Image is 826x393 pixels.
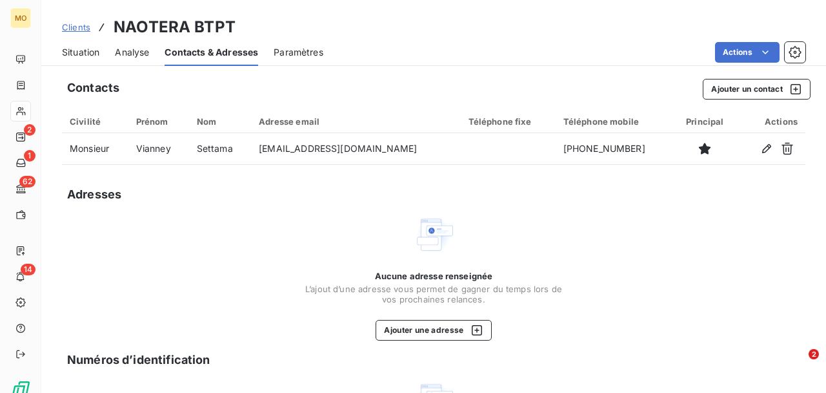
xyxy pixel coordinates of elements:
[468,116,548,127] div: Téléphone fixe
[67,79,119,97] h5: Contacts
[21,264,35,275] span: 14
[681,116,729,127] div: Principal
[189,133,251,164] td: Settama
[274,46,323,59] span: Paramètres
[251,133,460,164] td: [EMAIL_ADDRESS][DOMAIN_NAME]
[70,116,121,127] div: Civilité
[10,8,31,28] div: MO
[62,21,90,34] a: Clients
[62,133,128,164] td: Monsieur
[375,271,493,281] span: Aucune adresse renseignée
[67,351,210,369] h5: Numéros d’identification
[782,349,813,380] iframe: Intercom live chat
[19,176,35,187] span: 62
[556,133,673,164] td: [PHONE_NUMBER]
[62,46,99,59] span: Situation
[67,186,121,204] h5: Adresses
[715,42,780,63] button: Actions
[745,116,798,127] div: Actions
[62,22,90,32] span: Clients
[114,16,236,39] h3: NAOTERA BTPT
[136,116,181,127] div: Prénom
[703,79,811,100] button: Ajouter un contact
[563,116,665,127] div: Téléphone mobile
[197,116,243,127] div: Nom
[305,284,563,304] span: L’ajout d’une adresse vous permet de gagner du temps lors de vos prochaines relances.
[376,320,491,341] button: Ajouter une adresse
[24,150,35,162] span: 1
[24,124,35,136] span: 2
[115,46,149,59] span: Analyse
[165,46,258,59] span: Contacts & Adresses
[413,214,454,255] img: Empty state
[128,133,189,164] td: Vianney
[809,349,819,359] span: 2
[259,116,452,127] div: Adresse email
